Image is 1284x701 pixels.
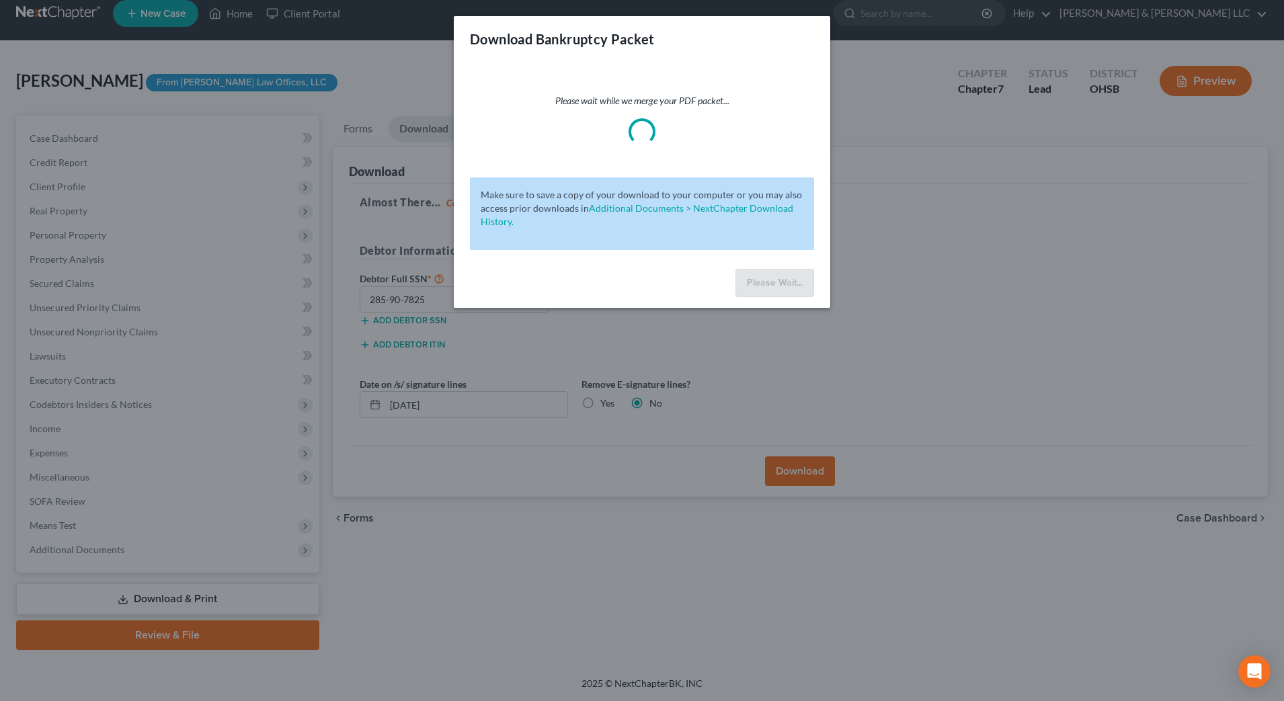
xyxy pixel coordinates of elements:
div: Open Intercom Messenger [1238,655,1271,688]
span: Please Wait... [747,277,803,288]
a: Additional Documents > NextChapter Download History. [481,202,793,227]
h3: Download Bankruptcy Packet [470,30,654,48]
button: Please Wait... [735,269,814,297]
p: Please wait while we merge your PDF packet... [470,94,814,108]
p: Make sure to save a copy of your download to your computer or you may also access prior downloads in [481,188,803,229]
